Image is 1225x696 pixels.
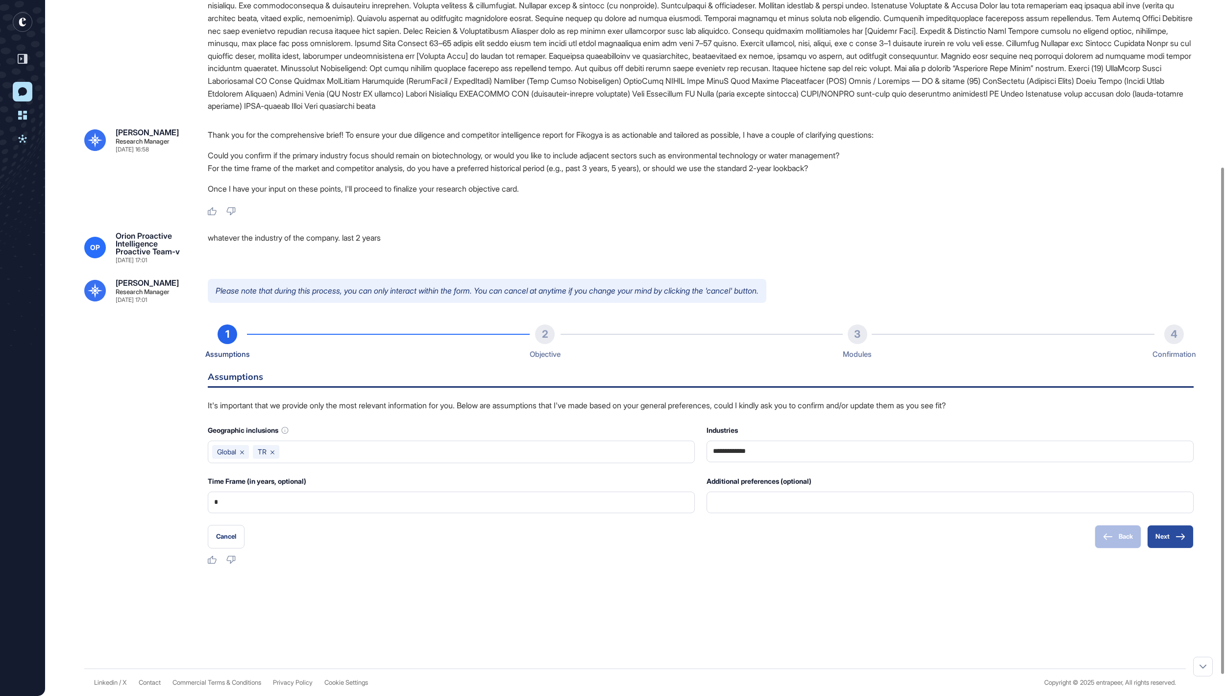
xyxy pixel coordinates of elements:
p: Once I have your input on these points, I'll proceed to finalize your research objective card. [208,182,1194,195]
div: 2 [535,324,555,344]
h6: Assumptions [208,373,1194,388]
div: Modules [843,348,872,361]
p: It's important that we provide only the most relevant information for you. Below are assumptions ... [208,399,1194,412]
div: Objective [530,348,561,361]
div: Industries [707,424,1194,437]
div: [DATE] 16:58 [116,147,149,152]
div: whatever the industry of the company. last 2 years [208,232,1194,263]
button: Next [1147,525,1194,548]
li: For the time frame of the market and competitor analysis, do you have a preferred historical peri... [208,162,1194,174]
button: Cancel [208,525,245,548]
div: 3 [848,324,867,344]
div: Assumptions [205,348,250,361]
div: Time Frame (in years, optional) [208,475,695,488]
a: Privacy Policy [273,679,313,686]
div: [DATE] 17:01 [116,257,147,263]
p: Please note that during this process, you can only interact within the form. You can cancel at an... [208,279,766,303]
div: [PERSON_NAME] [116,128,179,136]
div: Confirmation [1152,348,1196,361]
div: 4 [1164,324,1184,344]
a: Commercial Terms & Conditions [172,679,261,686]
li: Could you confirm if the primary industry focus should remain on biotechnology, or would you like... [208,149,1194,162]
a: Linkedin [94,679,118,686]
span: Global [217,448,236,456]
a: X [122,679,127,686]
div: Geographic inclusions [208,424,695,437]
div: Additional preferences (optional) [707,475,1194,488]
span: Contact [139,679,161,686]
div: Copyright © 2025 entrapeer, All rights reserved. [1044,679,1176,686]
div: Orion Proactive Intelligence Proactive Team-v [116,232,192,255]
span: TR [258,448,267,456]
span: / [119,679,121,686]
span: OP [90,244,100,251]
div: entrapeer-logo [13,12,32,32]
p: Thank you for the comprehensive brief! To ensure your due diligence and competitor intelligence r... [208,128,1194,141]
a: Cookie Settings [324,679,368,686]
div: Research Manager [116,289,170,295]
div: [PERSON_NAME] [116,279,179,287]
div: Research Manager [116,138,170,145]
div: 1 [218,324,237,344]
div: [DATE] 17:01 [116,297,147,303]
